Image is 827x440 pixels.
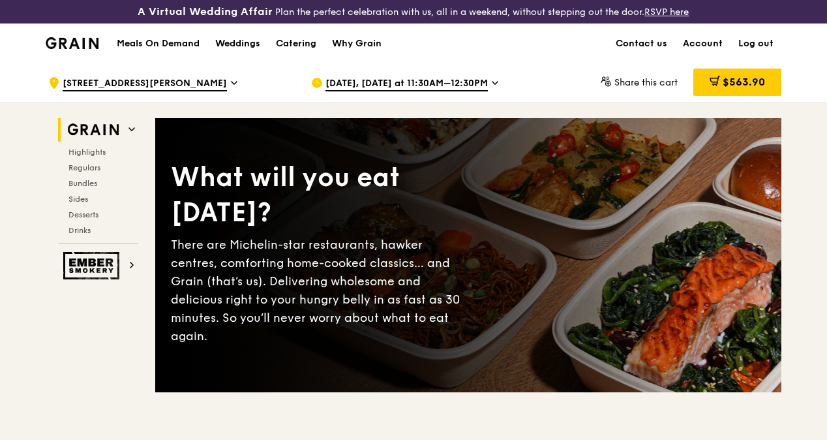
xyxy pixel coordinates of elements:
a: Log out [730,24,781,63]
a: Why Grain [324,24,389,63]
span: Regulars [68,163,100,172]
div: Catering [276,24,316,63]
span: Sides [68,195,88,204]
a: Catering [268,24,324,63]
img: Ember Smokery web logo [63,252,123,279]
h3: A Virtual Wedding Affair [138,5,273,18]
span: Highlights [68,148,106,157]
div: What will you eat [DATE]? [171,160,468,230]
div: There are Michelin-star restaurants, hawker centres, comforting home-cooked classics… and Grain (... [171,236,468,345]
a: GrainGrain [46,23,98,62]
div: Plan the perfect celebration with us, all in a weekend, without stepping out the door. [138,5,689,18]
span: [STREET_ADDRESS][PERSON_NAME] [63,77,227,91]
span: $563.90 [723,76,765,88]
span: Share this cart [614,77,678,88]
h1: Meals On Demand [117,37,200,50]
div: Weddings [215,24,260,63]
span: Bundles [68,179,97,188]
div: Why Grain [332,24,382,63]
span: Desserts [68,210,98,219]
img: Grain web logo [63,118,123,142]
a: Weddings [207,24,268,63]
a: Contact us [608,24,675,63]
a: RSVP here [644,7,689,18]
a: Account [675,24,730,63]
img: Grain [46,37,98,49]
span: [DATE], [DATE] at 11:30AM–12:30PM [325,77,488,91]
span: Drinks [68,226,91,235]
